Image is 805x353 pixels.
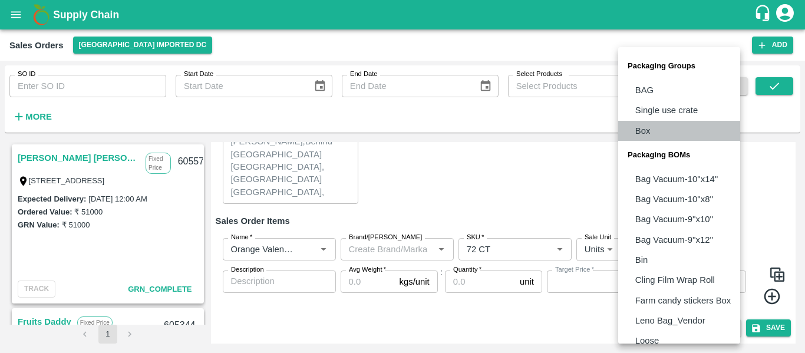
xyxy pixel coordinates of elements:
p: Bag Vacuum-9''x12'' [635,233,713,246]
p: Farm candy stickers Box [635,294,731,307]
p: Bag Vacuum-9''x10'' [635,213,713,226]
li: Packaging BOMs [618,141,740,169]
p: Leno Bag_Vendor [635,314,705,327]
p: Bag Vacuum-10''x14'' [635,173,718,186]
p: BAG [635,84,654,97]
p: Single use crate [635,104,698,117]
p: Bag Vacuum-10''x8'' [635,193,713,206]
p: Bin [635,253,648,266]
li: Packaging Groups [618,52,740,80]
p: Cling Film Wrap Roll [635,273,715,286]
p: Loose [635,334,659,347]
p: Box [635,124,651,137]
